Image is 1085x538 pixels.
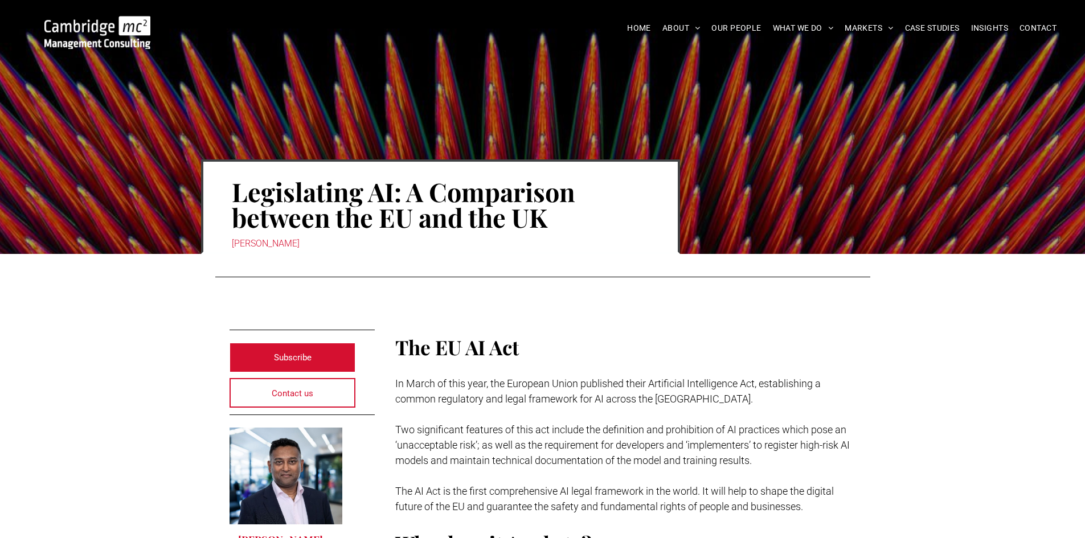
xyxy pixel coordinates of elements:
[230,428,343,524] a: Rachi Weerasinghe
[621,19,657,37] a: HOME
[44,16,150,49] img: Go to Homepage
[272,379,313,408] span: Contact us
[232,178,649,231] h1: Legislating AI: A Comparison between the EU and the UK
[1014,19,1062,37] a: CONTACT
[767,19,840,37] a: WHAT WE DO
[965,19,1014,37] a: INSIGHTS
[232,236,649,252] div: [PERSON_NAME]
[274,343,312,372] span: Subscribe
[839,19,899,37] a: MARKETS
[44,18,150,30] a: Your Business Transformed | Cambridge Management Consulting
[395,377,821,405] span: In March of this year, the European Union published their Artificial Intelligence Act, establishi...
[657,19,706,37] a: ABOUT
[706,19,767,37] a: OUR PEOPLE
[395,334,519,360] span: The EU AI Act
[395,424,850,466] span: Two significant features of this act include the definition and prohibition of AI practices which...
[395,485,834,512] span: The AI Act is the first comprehensive AI legal framework in the world. It will help to shape the ...
[230,343,356,372] a: Subscribe
[230,378,356,408] a: Contact us
[899,19,965,37] a: CASE STUDIES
